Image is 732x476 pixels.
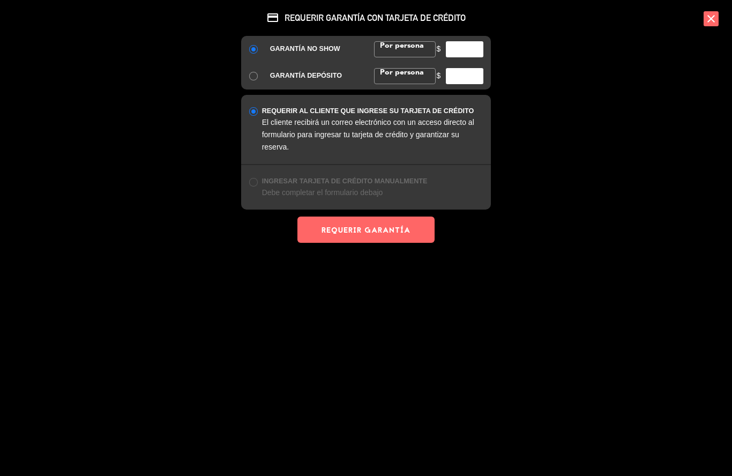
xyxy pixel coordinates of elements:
i: credit_card [266,11,279,24]
span: REQUERIR GARANTÍA CON TARJETA DE CRÉDITO [241,11,491,24]
div: El cliente recibirá un correo electrónico con un acceso directo al formulario para ingresar tu ta... [262,116,483,153]
div: GARANTÍA DEPÓSITO [270,70,358,81]
div: INGRESAR TARJETA DE CRÉDITO MANUALMENTE [262,176,483,187]
button: REQUERIR GARANTÍA [297,217,435,243]
div: REQUERIR AL CLIENTE QUE INGRESE SU TARJETA DE CRÉDITO [262,106,483,117]
div: Debe completar el formulario debajo [262,187,483,199]
span: $ [437,70,441,82]
span: $ [437,43,441,55]
div: GARANTÍA NO SHOW [270,43,358,55]
span: Por persona [377,42,424,49]
i: close [704,11,719,26]
span: Por persona [377,69,424,76]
